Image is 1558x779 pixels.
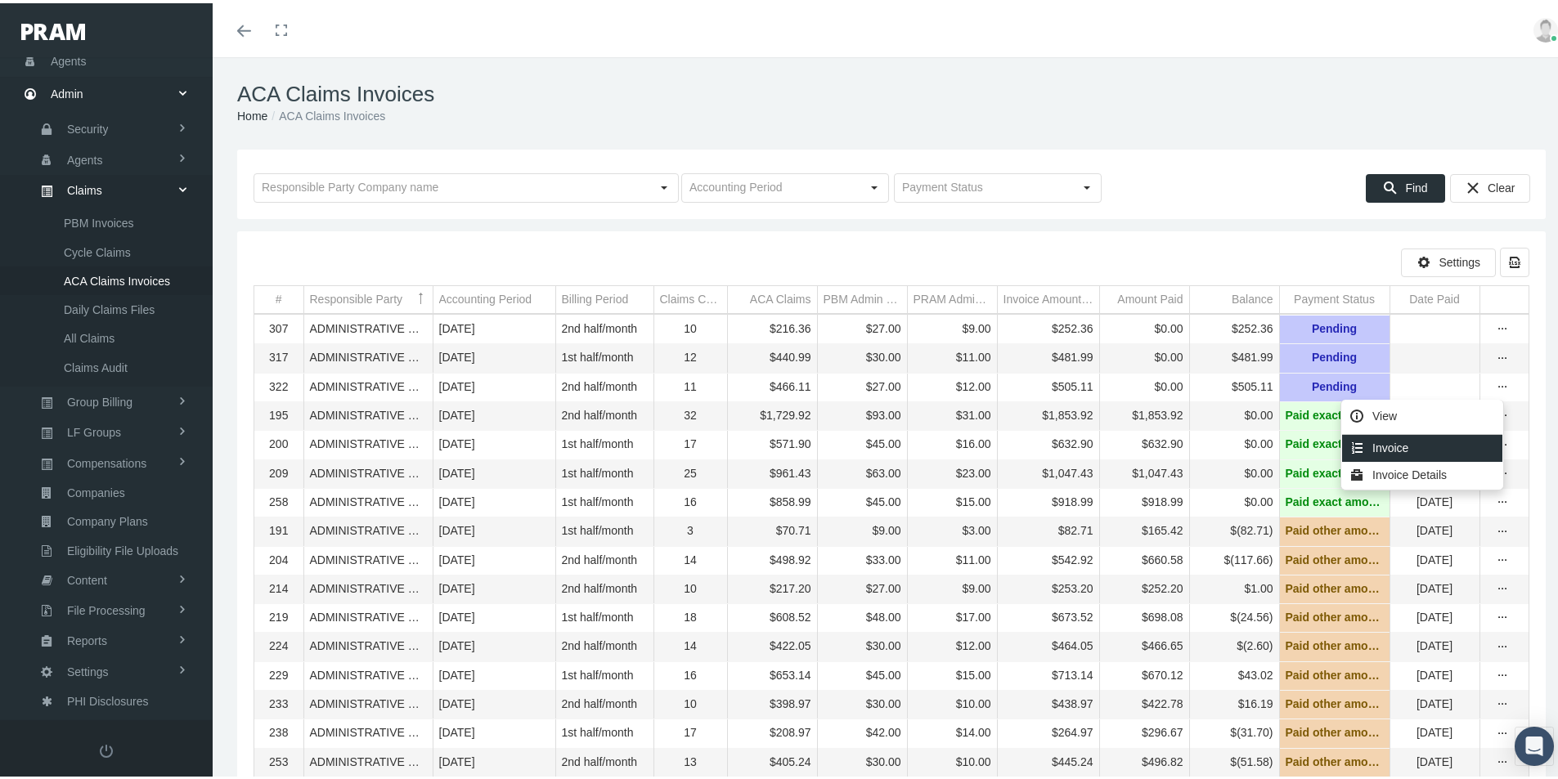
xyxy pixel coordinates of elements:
[653,428,727,456] td: 17
[1490,318,1516,334] div: Show Invoice actions
[67,684,149,712] span: PHI Disclosures
[433,428,555,456] td: [DATE]
[67,476,125,504] span: Companies
[555,745,653,773] td: 2nd half/month
[1490,635,1516,651] div: Show Invoice actions
[1106,607,1183,622] div: $698.08
[254,687,303,716] td: 233
[555,312,653,341] td: 2nd half/month
[914,463,991,478] div: $23.00
[734,347,811,362] div: $440.99
[860,171,888,199] div: Select
[1099,283,1189,311] td: Column Amount Paid
[734,463,811,478] div: $961.43
[21,20,85,37] img: PRAM_20_x_78.png
[824,693,901,709] div: $30.00
[1189,283,1279,311] td: Column Balance
[824,463,901,478] div: $63.00
[254,543,303,571] td: 204
[555,341,653,369] td: 1st half/month
[1196,433,1273,449] div: $0.00
[1003,578,1093,593] div: $253.20
[1003,520,1093,535] div: $82.71
[997,283,1099,311] td: Column Invoice Amount Due
[555,716,653,745] td: 1st half/month
[824,635,901,651] div: $30.00
[303,716,433,745] td: ADMINISTRATIVE CONCEPTS INC (ACI)
[303,601,433,629] td: ADMINISTRATIVE CONCEPTS INC (ACI)
[734,376,811,392] div: $466.11
[824,751,901,767] div: $30.00
[1279,601,1390,629] td: Paid other amount
[1279,571,1390,600] td: Paid other amount
[824,289,901,304] div: PBM Admin Fee
[1490,376,1516,392] div: more
[914,376,991,392] div: $12.00
[1003,318,1093,334] div: $252.36
[67,504,148,532] span: Company Plans
[1003,549,1093,565] div: $542.92
[1490,318,1516,334] div: more
[1106,376,1183,392] div: $0.00
[734,491,811,507] div: $858.99
[276,289,282,304] div: #
[433,601,555,629] td: [DATE]
[914,318,991,334] div: $9.00
[1390,629,1479,658] td: [DATE]
[1003,635,1093,651] div: $464.05
[267,104,385,122] li: ACA Claims Invoices
[824,376,901,392] div: $27.00
[1490,376,1516,392] div: Show Invoice actions
[1342,432,1502,459] div: Invoice
[653,456,727,485] td: 25
[1003,289,1093,304] div: Invoice Amount Due
[1490,751,1516,768] div: Show Invoice actions
[1003,376,1093,392] div: $505.11
[1390,745,1479,773] td: [DATE]
[433,341,555,369] td: [DATE]
[914,722,991,737] div: $14.00
[1232,289,1273,304] div: Balance
[1405,178,1427,191] span: Find
[1003,693,1093,709] div: $438.97
[254,514,303,543] td: 191
[734,665,811,680] div: $653.14
[653,601,727,629] td: 18
[1106,318,1183,334] div: $0.00
[1196,635,1273,651] div: $(2.60)
[1490,549,1516,566] div: more
[254,369,303,398] td: 322
[555,514,653,543] td: 1st half/month
[824,520,901,535] div: $9.00
[914,347,991,362] div: $11.00
[824,722,901,737] div: $42.00
[433,399,555,428] td: [DATE]
[67,534,178,562] span: Eligibility File Uploads
[914,693,991,709] div: $10.00
[555,601,653,629] td: 1st half/month
[67,655,109,683] span: Settings
[914,549,991,565] div: $11.00
[824,405,901,420] div: $93.00
[824,549,901,565] div: $33.00
[433,369,555,398] td: [DATE]
[254,244,1529,274] div: Data grid toolbar
[254,399,303,428] td: 195
[303,687,433,716] td: ADMINISTRATIVE CONCEPTS INC (ACI)
[1106,347,1183,362] div: $0.00
[1490,693,1516,710] div: Show Invoice actions
[254,485,303,513] td: 258
[1279,428,1390,456] td: Paid exact amount
[734,751,811,767] div: $405.24
[1106,722,1183,737] div: $296.67
[653,658,727,687] td: 16
[1515,723,1554,763] div: Open Intercom Messenger
[433,485,555,513] td: [DATE]
[1490,665,1516,681] div: Show Invoice actions
[1342,397,1502,432] div: View
[1003,665,1093,680] div: $713.14
[1106,635,1183,651] div: $466.65
[824,578,901,593] div: $27.00
[1279,687,1390,716] td: Paid other amount
[555,571,653,600] td: 2nd half/month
